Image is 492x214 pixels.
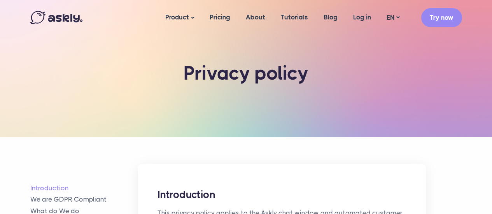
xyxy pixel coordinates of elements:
[30,195,138,204] a: We are GDPR Compliant
[421,8,462,27] a: Try now
[345,2,379,32] a: Log in
[30,184,138,193] a: Introduction
[158,2,202,33] a: Product
[316,2,345,32] a: Blog
[158,188,406,202] h2: Introduction
[202,2,238,32] a: Pricing
[238,2,273,32] a: About
[273,2,316,32] a: Tutorials
[30,11,82,24] img: Askly
[123,62,369,85] h1: Privacy policy
[379,12,407,23] a: EN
